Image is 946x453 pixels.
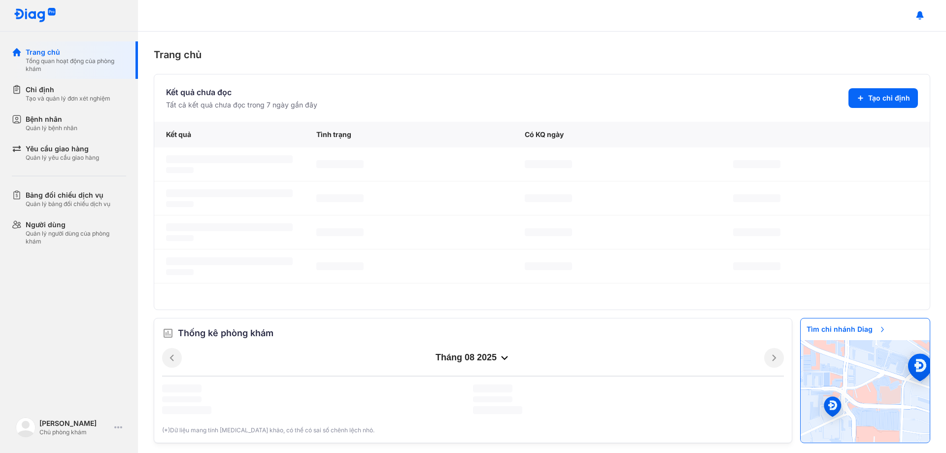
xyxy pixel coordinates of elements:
[178,326,273,340] span: Thống kê phòng khám
[166,189,293,197] span: ‌
[166,235,194,241] span: ‌
[162,406,211,414] span: ‌
[162,396,202,402] span: ‌
[733,160,780,168] span: ‌
[26,85,110,95] div: Chỉ định
[166,269,194,275] span: ‌
[39,418,110,428] div: [PERSON_NAME]
[525,194,572,202] span: ‌
[166,223,293,231] span: ‌
[166,86,317,98] div: Kết quả chưa đọc
[26,190,110,200] div: Bảng đối chiếu dịch vụ
[14,8,56,23] img: logo
[26,95,110,103] div: Tạo và quản lý đơn xét nghiệm
[733,228,780,236] span: ‌
[26,200,110,208] div: Quản lý bảng đối chiếu dịch vụ
[525,262,572,270] span: ‌
[733,262,780,270] span: ‌
[26,57,126,73] div: Tổng quan hoạt động của phòng khám
[166,167,194,173] span: ‌
[733,194,780,202] span: ‌
[16,418,35,437] img: logo
[26,47,126,57] div: Trang chủ
[525,160,572,168] span: ‌
[162,384,202,392] span: ‌
[868,93,910,103] span: Tạo chỉ định
[26,230,126,245] div: Quản lý người dùng của phòng khám
[316,194,364,202] span: ‌
[848,88,918,108] button: Tạo chỉ định
[26,154,99,162] div: Quản lý yêu cầu giao hàng
[26,144,99,154] div: Yêu cầu giao hàng
[316,228,364,236] span: ‌
[525,228,572,236] span: ‌
[473,396,512,402] span: ‌
[26,220,126,230] div: Người dùng
[166,257,293,265] span: ‌
[39,428,110,436] div: Chủ phòng khám
[162,327,174,339] img: order.5a6da16c.svg
[166,201,194,207] span: ‌
[166,100,317,110] div: Tất cả kết quả chưa đọc trong 7 ngày gần đây
[162,426,784,435] div: (*)Dữ liệu mang tính [MEDICAL_DATA] khảo, có thể có sai số chênh lệch nhỏ.
[316,160,364,168] span: ‌
[26,114,77,124] div: Bệnh nhân
[166,155,293,163] span: ‌
[473,384,512,392] span: ‌
[154,122,304,147] div: Kết quả
[801,318,892,340] span: Tìm chi nhánh Diag
[316,262,364,270] span: ‌
[26,124,77,132] div: Quản lý bệnh nhân
[154,47,930,62] div: Trang chủ
[182,352,764,364] div: tháng 08 2025
[304,122,513,147] div: Tình trạng
[473,406,522,414] span: ‌
[513,122,721,147] div: Có KQ ngày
